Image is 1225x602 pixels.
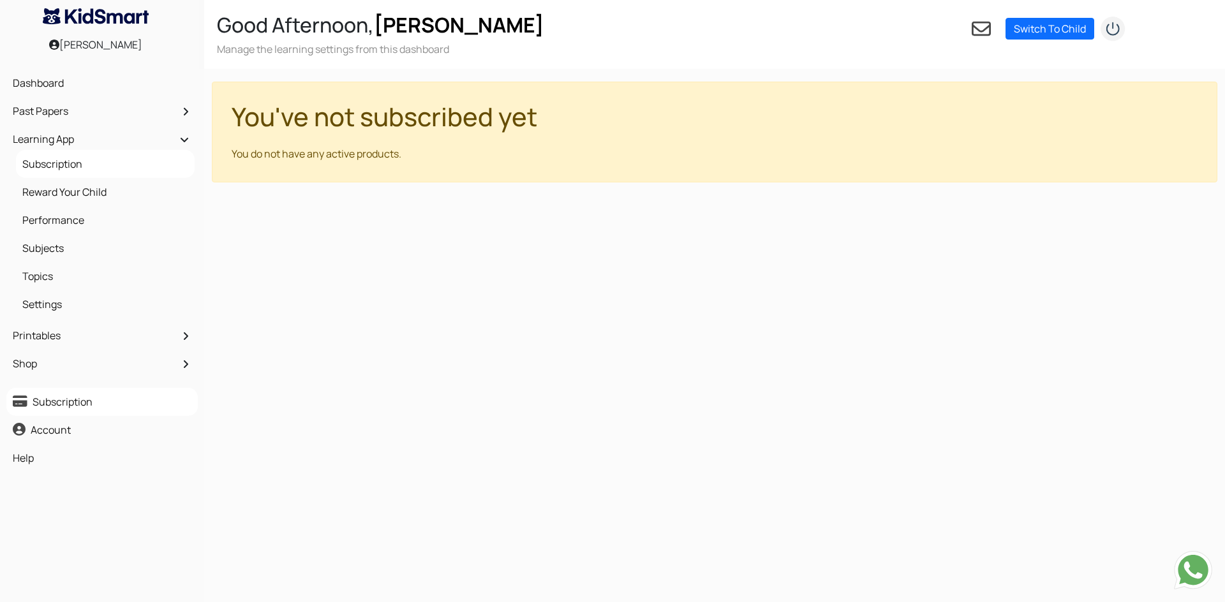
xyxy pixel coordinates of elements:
h3: Manage the learning settings from this dashboard [217,42,544,56]
a: Settings [19,293,191,315]
a: Past Papers [10,100,195,122]
h1: You've not subscribed yet [232,92,1206,141]
a: Subscription [19,153,191,175]
p: You do not have any active products. [232,146,1206,161]
a: Shop [10,353,195,374]
a: Learning App [10,128,195,150]
a: Printables [10,325,195,346]
img: Send whatsapp message to +442080035976 [1174,551,1212,589]
a: Performance [19,209,191,231]
img: KidSmart logo [43,8,149,24]
a: Account [10,419,195,441]
a: Switch To Child [1006,18,1094,40]
a: Subjects [19,237,191,259]
a: Help [10,447,195,469]
span: [PERSON_NAME] [374,11,544,39]
a: Dashboard [10,72,195,94]
h2: Good Afternoon, [217,13,544,37]
a: Topics [19,265,191,287]
a: Subscription [10,391,195,413]
img: logout2.png [1100,16,1125,41]
a: Reward Your Child [19,181,191,203]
